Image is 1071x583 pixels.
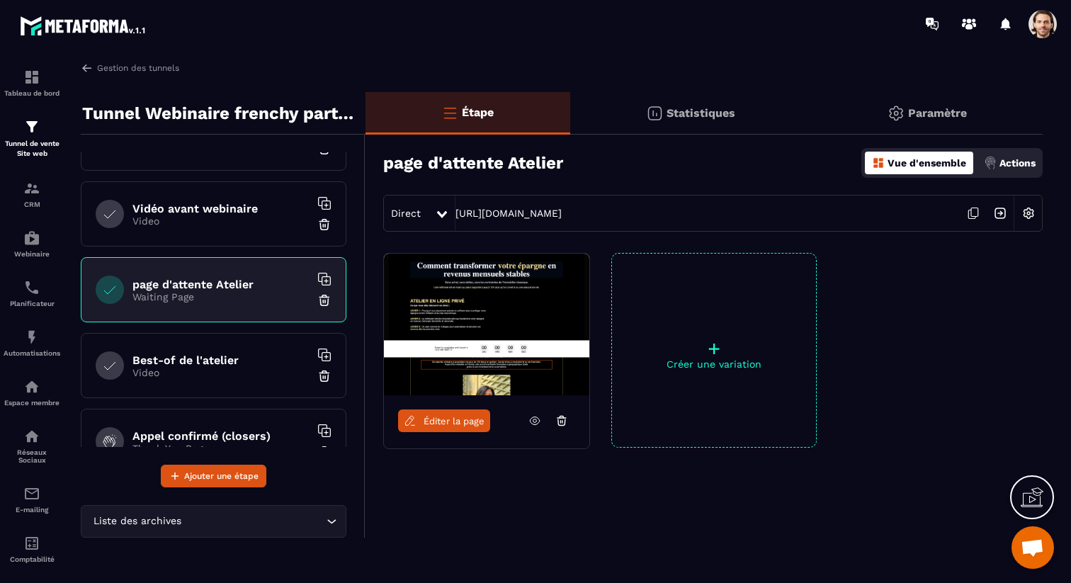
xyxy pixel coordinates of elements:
p: Actions [999,157,1036,169]
input: Search for option [184,514,323,529]
p: Tableau de bord [4,89,60,97]
img: formation [23,69,40,86]
a: schedulerschedulerPlanificateur [4,268,60,318]
a: formationformationTableau de bord [4,58,60,108]
img: setting-gr.5f69749f.svg [888,105,905,122]
h6: page d'attente Atelier [132,278,310,291]
p: Planificateur [4,300,60,307]
div: Search for option [81,505,346,538]
a: Gestion des tunnels [81,62,179,74]
img: trash [317,217,331,232]
p: Comptabilité [4,555,60,563]
span: Éditer la page [424,416,484,426]
img: arrow [81,62,93,74]
img: automations [23,230,40,247]
img: arrow-next.bcc2205e.svg [987,200,1014,227]
img: actions.d6e523a2.png [984,157,997,169]
p: Étape [462,106,494,119]
a: automationsautomationsEspace membre [4,368,60,417]
button: Ajouter une étape [161,465,266,487]
span: Direct [391,208,421,219]
a: formationformationTunnel de vente Site web [4,108,60,169]
img: trash [317,293,331,307]
h3: page d'attente Atelier [383,153,563,173]
a: formationformationCRM [4,169,60,219]
img: accountant [23,535,40,552]
img: formation [23,118,40,135]
img: stats.20deebd0.svg [646,105,663,122]
a: social-networksocial-networkRéseaux Sociaux [4,417,60,475]
p: Waiting Page [132,291,310,302]
p: Créer une variation [612,358,816,370]
img: dashboard-orange.40269519.svg [872,157,885,169]
p: Tunnel de vente Site web [4,139,60,159]
img: image [384,254,589,395]
p: Espace membre [4,399,60,407]
a: emailemailE-mailing [4,475,60,524]
p: Thank You Page [132,443,310,454]
p: Tunnel Webinaire frenchy partners [82,99,355,128]
p: CRM [4,200,60,208]
img: automations [23,378,40,395]
h6: Appel confirmé (closers) [132,429,310,443]
img: automations [23,329,40,346]
img: formation [23,180,40,197]
p: Webinaire [4,250,60,258]
p: Video [132,215,310,227]
p: Paramètre [908,106,967,120]
img: social-network [23,428,40,445]
a: Ouvrir le chat [1011,526,1054,569]
span: Ajouter une étape [184,469,259,483]
img: trash [317,369,331,383]
a: automationsautomationsWebinaire [4,219,60,268]
img: logo [20,13,147,38]
a: accountantaccountantComptabilité [4,524,60,574]
p: Statistiques [667,106,735,120]
p: E-mailing [4,506,60,514]
h6: Vidéo avant webinaire [132,202,310,215]
a: Éditer la page [398,409,490,432]
h6: Best-of de l'atelier [132,353,310,367]
p: Automatisations [4,349,60,357]
img: email [23,485,40,502]
p: + [612,339,816,358]
a: [URL][DOMAIN_NAME] [455,208,562,219]
img: scheduler [23,279,40,296]
p: Réseaux Sociaux [4,448,60,464]
p: Vue d'ensemble [888,157,966,169]
img: bars-o.4a397970.svg [441,104,458,121]
span: Liste des archives [90,514,184,529]
img: trash [317,445,331,459]
img: setting-w.858f3a88.svg [1015,200,1042,227]
p: Video [132,367,310,378]
a: automationsautomationsAutomatisations [4,318,60,368]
